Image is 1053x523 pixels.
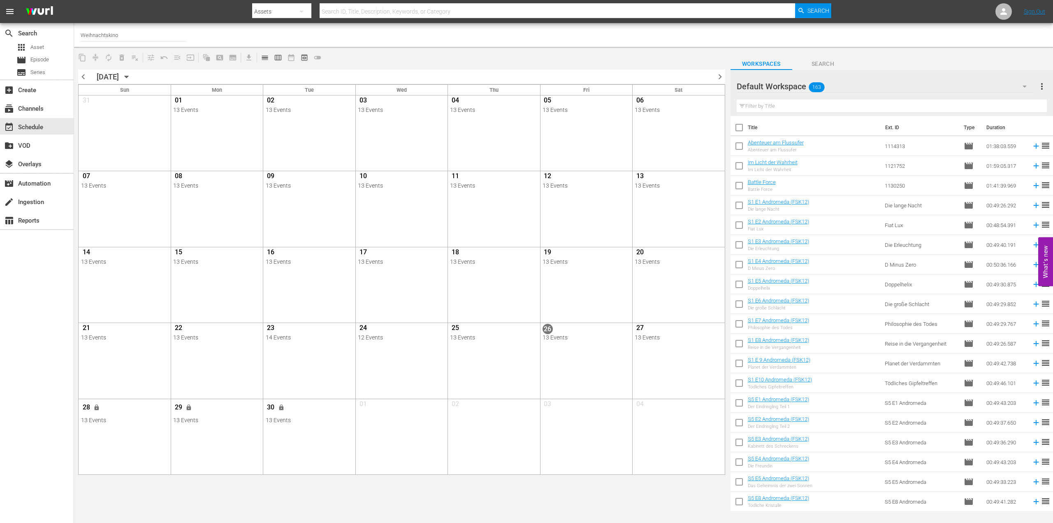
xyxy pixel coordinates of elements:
[358,334,445,341] div: 12 Events
[881,314,960,334] td: Philosophie des Todes
[748,305,809,311] div: Die große Schlacht
[543,107,630,113] div: 13 Events
[635,96,645,107] span: 06
[881,235,960,255] td: Die Erleuchtung
[4,85,14,95] span: Create
[89,51,102,64] span: Remove Gaps & Overlaps
[807,3,829,18] span: Search
[93,404,100,411] span: lock
[748,365,810,370] div: Planet der Verdammten
[748,286,809,291] div: Doppelhelix
[1041,496,1051,506] span: reorder
[675,87,682,93] span: Sat
[30,68,45,77] span: Series
[880,116,959,139] th: Ext. ID
[748,424,809,429] div: Der Eindringling Teil 2
[748,396,809,402] a: S5 E1 Andromeda (FSK12)
[881,334,960,353] td: Reise in die Vergangenheit
[748,278,809,284] a: S1 E5 Andromeda (FSK12)
[1032,181,1041,190] svg: Add to Schedule
[1041,160,1051,170] span: reorder
[635,324,645,334] span: 27
[16,42,26,52] span: Asset
[4,216,14,225] span: Reports
[543,324,553,334] span: 26
[1032,477,1041,486] svg: Add to Schedule
[173,334,260,341] div: 13 Events
[4,197,14,207] span: Ingestion
[748,377,812,383] a: S1 E10 Andromeda (FSK12)
[1041,437,1051,447] span: reorder
[1038,237,1053,286] button: Open Feedback Widget
[173,258,260,265] div: 13 Events
[881,492,960,511] td: S5 E8 Andromeda
[173,248,183,258] span: 15
[983,136,1028,156] td: 01:38:03.559
[881,215,960,235] td: Fiat Lux
[748,199,809,205] a: S1 E1 Andromeda (FSK12)
[4,179,14,188] span: Automation
[964,220,974,230] span: Episode
[4,28,14,38] span: Search
[173,182,260,189] div: 13 Events
[266,182,353,189] div: 13 Events
[543,334,630,341] div: 13 Events
[173,403,183,414] span: 29
[1032,142,1041,151] svg: Add to Schedule
[543,248,553,258] span: 19
[964,497,974,507] span: Episode
[809,79,824,96] span: 163
[450,96,460,107] span: 04
[4,122,14,132] span: Schedule
[983,274,1028,294] td: 00:49:30.875
[274,53,282,62] span: calendar_view_week_outlined
[881,373,960,393] td: Tödliches Gipfeltreffen
[1041,457,1051,467] span: reorder
[266,403,276,414] span: 30
[450,248,460,258] span: 18
[1032,280,1041,289] svg: Add to Schedule
[983,472,1028,492] td: 00:49:33.223
[1032,359,1041,368] svg: Add to Schedule
[1032,300,1041,309] svg: Add to Schedule
[1041,397,1051,407] span: reorder
[748,317,809,323] a: S1 E7 Andromeda (FSK12)
[358,96,368,107] span: 03
[358,172,368,182] span: 10
[543,258,630,265] div: 13 Events
[983,353,1028,373] td: 00:49:42.738
[4,141,14,151] span: VOD
[748,226,809,232] div: Fiat Lux
[397,87,407,93] span: Wed
[748,436,809,442] a: S5 E3 Andromeda (FSK12)
[748,139,804,146] a: Abenteuer am Flussufer
[881,353,960,373] td: Planet der Verdammten
[16,55,26,65] span: Episode
[450,258,537,265] div: 13 Events
[1032,201,1041,210] svg: Add to Schedule
[635,172,645,182] span: 13
[81,172,91,182] span: 07
[635,248,645,258] span: 20
[97,72,119,81] div: [DATE]
[983,432,1028,452] td: 00:49:36.290
[1032,438,1041,447] svg: Add to Schedule
[1032,161,1041,170] svg: Add to Schedule
[748,404,809,409] div: Der Eindringling Teil 1
[964,279,974,289] span: Episode
[1032,240,1041,249] svg: Add to Schedule
[881,136,960,156] td: 1114313
[285,51,298,64] span: Month Calendar View
[795,3,831,18] button: Search
[543,400,553,410] span: 03
[964,299,974,309] span: Episode
[212,87,222,93] span: Mon
[81,334,168,341] div: 13 Events
[983,452,1028,472] td: 00:49:43.203
[173,107,260,113] div: 13 Events
[748,503,809,508] div: Tödliche Kristalle
[1037,77,1047,96] button: more_vert
[748,238,809,244] a: S1 E3 Andromeda (FSK12)
[16,67,26,77] span: Series
[748,416,809,422] a: S5 E2 Andromeda (FSK12)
